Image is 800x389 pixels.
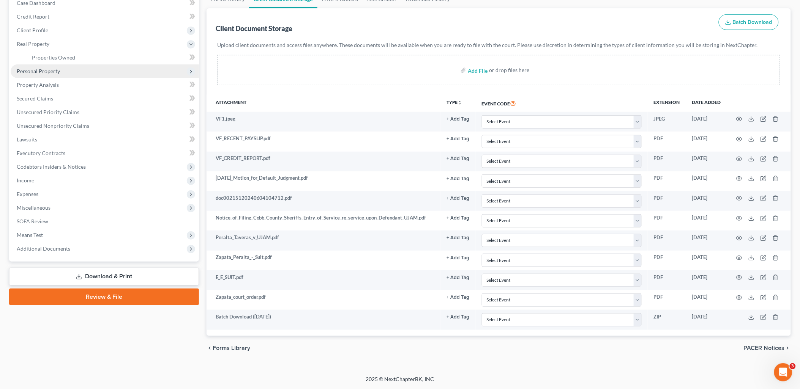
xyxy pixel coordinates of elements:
td: [DATE] [686,132,727,151]
a: Credit Report [11,10,199,24]
button: + Add Tag [447,216,470,221]
span: SOFA Review [17,218,48,224]
td: JPEG [648,112,686,132]
span: Additional Documents [17,245,70,252]
a: + Add Tag [447,214,470,221]
a: Download & Print [9,268,199,285]
td: ZIP [648,310,686,329]
span: Executory Contracts [17,150,65,156]
a: + Add Tag [447,155,470,162]
button: + Add Tag [447,196,470,201]
a: + Add Tag [447,254,470,261]
span: PACER Notices [744,345,785,351]
button: + Add Tag [447,275,470,280]
button: + Add Tag [447,295,470,300]
button: chevron_left Forms Library [207,345,250,351]
td: PDF [648,152,686,171]
td: [DATE] [686,171,727,191]
td: PDF [648,231,686,250]
a: + Add Tag [447,174,470,182]
a: Properties Owned [26,51,199,64]
button: Batch Download [719,14,779,30]
td: [DATE] [686,231,727,250]
td: Peralta_Taveras_v_UJAM.pdf [207,231,441,250]
td: [DATE] [686,270,727,290]
td: [DATE] [686,251,727,270]
span: Batch Download [733,19,772,25]
td: PDF [648,191,686,211]
span: Property Analysis [17,82,59,88]
div: Client Document Storage [216,24,293,33]
button: + Add Tag [447,256,470,260]
span: Unsecured Priority Claims [17,109,79,115]
iframe: Intercom live chat [774,363,792,381]
td: [DATE] [686,112,727,132]
td: PDF [648,132,686,151]
span: Forms Library [213,345,250,351]
span: Income [17,177,34,184]
th: Event Code [476,94,648,112]
button: + Add Tag [447,235,470,240]
a: Lawsuits [11,133,199,146]
td: [DATE] [686,191,727,211]
td: doc00215120240604104712.pdf [207,191,441,211]
th: Attachment [207,94,441,112]
td: PDF [648,171,686,191]
td: E_E_SUIT.pdf [207,270,441,290]
a: SOFA Review [11,215,199,228]
button: + Add Tag [447,136,470,141]
td: Zapata_Peralta_-_Suit.pdf [207,251,441,270]
button: TYPEunfold_more [447,100,462,105]
td: PDF [648,251,686,270]
span: Miscellaneous [17,204,50,211]
td: PDF [648,290,686,310]
a: + Add Tag [447,274,470,281]
td: [DATE] [686,211,727,231]
span: Properties Owned [32,54,75,61]
td: VF_CREDIT_REPORT.pdf [207,152,441,171]
td: [DATE] [686,310,727,329]
a: Unsecured Nonpriority Claims [11,119,199,133]
span: Means Test [17,232,43,238]
span: Expenses [17,191,38,197]
td: Zapata_court_order.pdf [207,290,441,310]
div: 2025 © NextChapterBK, INC [184,375,617,389]
td: PDF [648,211,686,231]
button: + Add Tag [447,315,470,320]
a: + Add Tag [447,293,470,301]
span: 3 [790,363,796,369]
span: Codebtors Insiders & Notices [17,163,86,170]
span: Real Property [17,41,49,47]
button: PACER Notices chevron_right [744,345,791,351]
td: VF_RECENT_PAYSLIP.pdf [207,132,441,151]
a: + Add Tag [447,234,470,241]
p: Upload client documents and access files anywhere. These documents will be available when you are... [217,41,780,49]
th: Date added [686,94,727,112]
td: Batch Download ([DATE]) [207,310,441,329]
a: Property Analysis [11,78,199,92]
button: + Add Tag [447,117,470,122]
a: Review & File [9,289,199,305]
a: + Add Tag [447,194,470,202]
td: Notice_of_Filing_Cobb_County_Sheriffs_Entry_of_Service_re_service_upon_Defendant_UJAM.pdf [207,211,441,231]
td: [DATE] [686,152,727,171]
span: Client Profile [17,27,48,33]
span: Personal Property [17,68,60,74]
a: + Add Tag [447,313,470,320]
td: [DATE]_Motion_for_Default_Judgment.pdf [207,171,441,191]
a: + Add Tag [447,135,470,142]
span: Lawsuits [17,136,37,143]
td: VF1.jpeg [207,112,441,132]
a: Secured Claims [11,92,199,105]
span: Secured Claims [17,95,53,102]
button: + Add Tag [447,176,470,181]
div: or drop files here [489,66,529,74]
a: Executory Contracts [11,146,199,160]
td: [DATE] [686,290,727,310]
td: PDF [648,270,686,290]
a: Unsecured Priority Claims [11,105,199,119]
th: Extension [648,94,686,112]
i: chevron_left [207,345,213,351]
button: + Add Tag [447,156,470,161]
i: chevron_right [785,345,791,351]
